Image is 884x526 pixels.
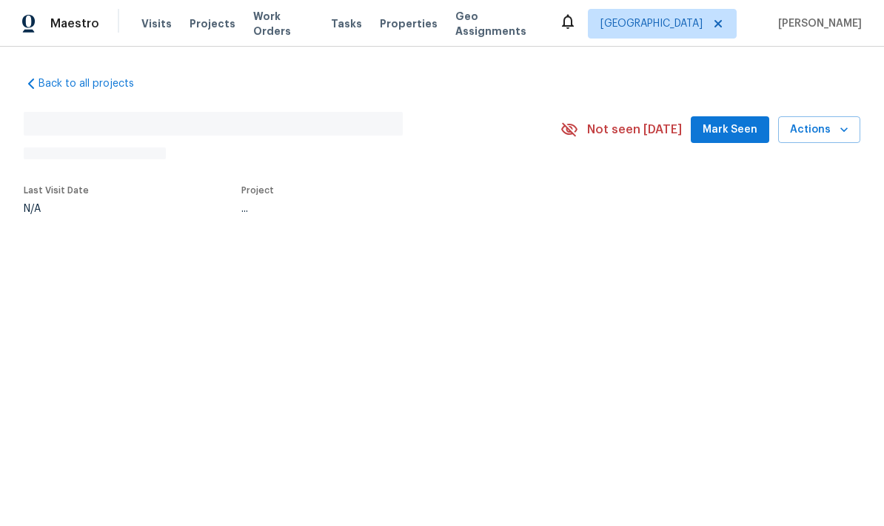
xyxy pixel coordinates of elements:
span: Project [241,186,274,195]
div: ... [241,204,526,214]
span: Actions [790,121,848,139]
span: Maestro [50,16,99,31]
span: Tasks [331,19,362,29]
span: Properties [380,16,438,31]
span: Not seen [DATE] [587,122,682,137]
button: Actions [778,116,860,144]
div: N/A [24,204,89,214]
span: Projects [190,16,235,31]
span: Last Visit Date [24,186,89,195]
a: Back to all projects [24,76,166,91]
span: Work Orders [253,9,313,39]
span: [GEOGRAPHIC_DATA] [600,16,703,31]
button: Mark Seen [691,116,769,144]
span: Geo Assignments [455,9,541,39]
span: Mark Seen [703,121,757,139]
span: Visits [141,16,172,31]
span: [PERSON_NAME] [772,16,862,31]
